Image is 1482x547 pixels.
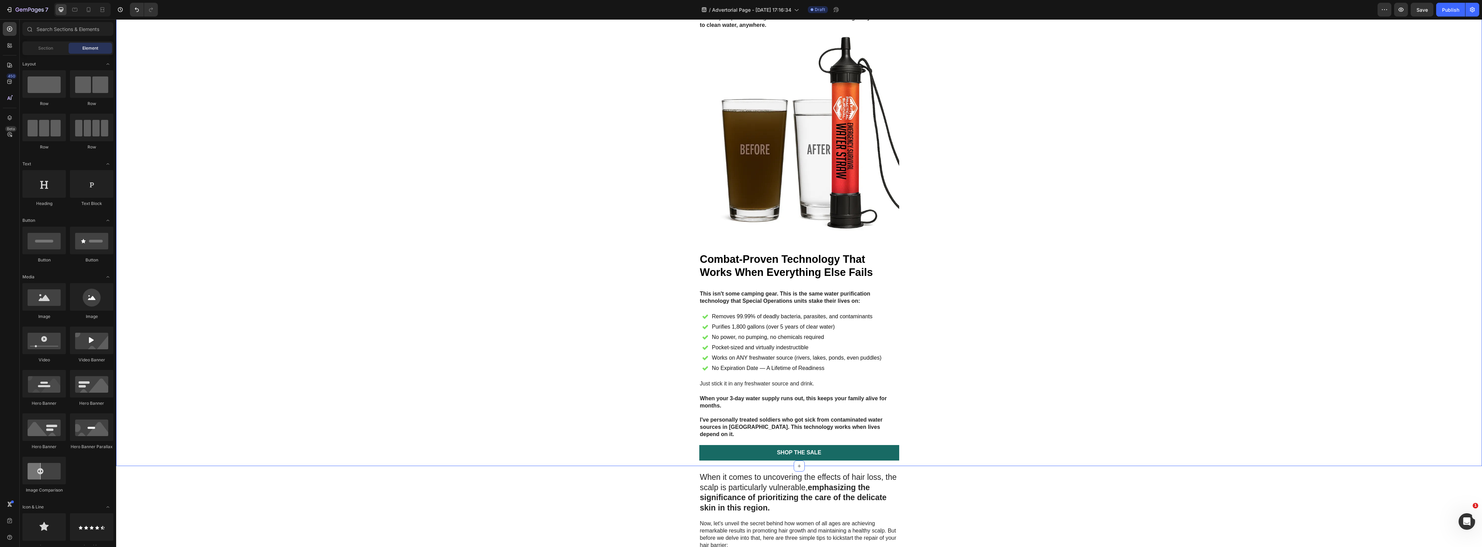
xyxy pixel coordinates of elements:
[70,144,113,150] div: Row
[7,73,17,79] div: 450
[584,453,782,494] p: When it comes to uncovering the effects of hair loss, the scalp is particularly vulnerable,
[102,502,113,513] span: Toggle open
[22,144,66,150] div: Row
[102,59,113,70] span: Toggle open
[3,3,51,17] button: 7
[22,22,113,36] input: Search Sections & Elements
[70,444,113,450] div: Hero Banner Parallax
[1411,3,1433,17] button: Save
[1473,503,1478,508] span: 1
[815,7,825,13] span: Draft
[82,45,98,51] span: Element
[1459,513,1475,530] iframe: Intercom live chat
[70,257,113,263] div: Button
[596,334,765,343] p: Works on ANY freshwater source (rivers, lakes, ponds, even puddles)
[38,45,53,51] span: Section
[584,361,782,368] p: Just stick it in any freshwater source and drink.
[70,313,113,320] div: Image
[712,6,791,13] span: Advertorial Page - [DATE] 17:16:34
[22,487,66,493] div: Image Comparison
[70,357,113,363] div: Video Banner
[22,61,36,67] span: Layout
[70,101,113,107] div: Row
[5,126,17,132] div: Beta
[583,426,783,441] a: Shop the Sale
[596,293,765,301] p: Removes 99.99% of deadly bacteria, parasites, and contaminants
[22,274,34,280] span: Media
[596,314,765,322] p: No power, no pumping, no chemicals required
[22,400,66,406] div: Hero Banner
[102,215,113,226] span: Toggle open
[596,324,765,332] p: Pocket-sized and virtually indestructible
[1417,7,1428,13] span: Save
[70,200,113,207] div: Text Block
[102,271,113,282] span: Toggle open
[709,6,711,13] span: /
[130,3,158,17] div: Undo/Redo
[22,504,44,510] span: Icon & Line
[584,501,782,529] p: Now, let's unveil the secret behind how women of all ages are achieving remarkable results in pro...
[22,357,66,363] div: Video
[584,234,757,259] strong: Combat-Proven Technology That Works When Everything Else Fails
[584,464,771,493] strong: emphasizing the significance of prioritizing the care of the delicate skin in this region.
[584,376,771,389] strong: When your 3-day water supply runs out, this keeps your family alive for months.
[583,17,783,215] img: gempages_565658406589825953-def03d04-4f71-4c6d-86d5-d385e97a8ee7.webp
[116,19,1482,547] iframe: Design area
[22,444,66,450] div: Hero Banner
[584,271,754,285] strong: This isn't some camping gear. This is the same water purification technology that Special Operati...
[22,217,35,224] span: Button
[22,101,66,107] div: Row
[584,398,767,418] strong: I've personally treated soldiers who got sick from contaminated water sources in [GEOGRAPHIC_DATA...
[102,158,113,169] span: Toggle open
[22,200,66,207] div: Heading
[1442,6,1459,13] div: Publish
[1436,3,1465,17] button: Publish
[661,430,705,437] div: Shop the Sale
[596,345,765,353] p: No Expiration Date — A Lifetime of Readiness
[596,303,765,312] p: Purifies 1,800 gallons (over 5 years of clear water)
[45,6,48,14] p: 7
[22,161,31,167] span: Text
[22,313,66,320] div: Image
[22,257,66,263] div: Button
[70,400,113,406] div: Hero Banner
